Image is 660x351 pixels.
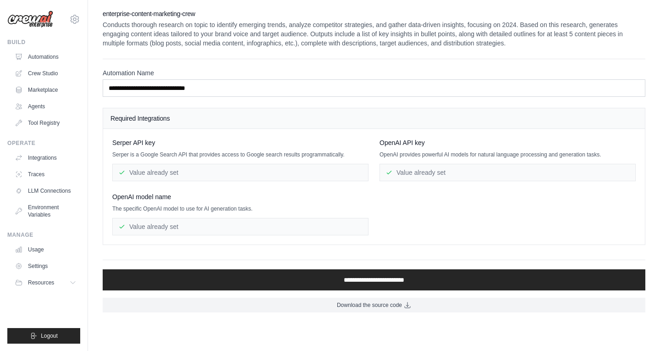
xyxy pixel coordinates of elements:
[112,151,368,158] p: Serper is a Google Search API that provides access to Google search results programmatically.
[11,66,80,81] a: Crew Studio
[112,192,171,201] span: OpenAI model name
[7,231,80,239] div: Manage
[11,275,80,290] button: Resources
[7,11,53,28] img: Logo
[379,164,636,181] div: Value already set
[28,279,54,286] span: Resources
[379,138,425,147] span: OpenAI API key
[11,242,80,257] a: Usage
[7,39,80,46] div: Build
[11,116,80,130] a: Tool Registry
[41,332,58,340] span: Logout
[7,328,80,344] button: Logout
[103,68,645,78] label: Automation Name
[112,138,155,147] span: Serper API key
[337,301,402,309] span: Download the source code
[7,139,80,147] div: Operate
[112,205,368,212] p: The specific OpenAI model to use for AI generation tasks.
[103,298,645,312] a: Download the source code
[11,83,80,97] a: Marketplace
[112,164,368,181] div: Value already set
[11,167,80,182] a: Traces
[11,50,80,64] a: Automations
[11,150,80,165] a: Integrations
[379,151,636,158] p: OpenAI provides powerful AI models for natural language processing and generation tasks.
[11,259,80,273] a: Settings
[11,184,80,198] a: LLM Connections
[112,218,368,235] div: Value already set
[110,114,638,123] h4: Required Integrations
[103,20,645,48] p: Conducts thorough research on topic to identify emerging trends, analyze competitor strategies, a...
[103,9,645,18] h2: enterprise-content-marketing-crew
[11,99,80,114] a: Agents
[11,200,80,222] a: Environment Variables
